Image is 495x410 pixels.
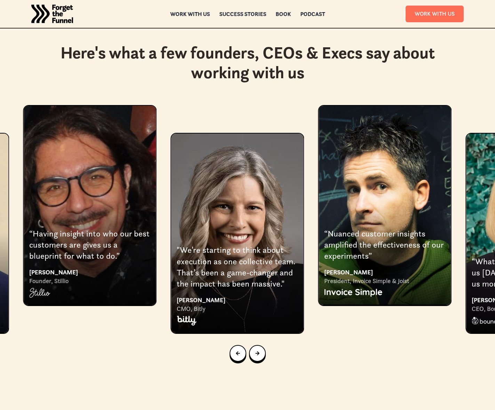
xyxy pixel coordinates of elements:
h2: Here's what a few founders, CEOs & Execs say about working with us [35,43,460,83]
a: Previous slide [230,345,246,362]
a: Podcast [300,11,325,16]
div: [PERSON_NAME] [177,295,298,305]
div: President, Invoice Simple & Joist [324,277,445,285]
div: Founder, Stillio [29,277,150,285]
a: Next slide [249,345,266,362]
a: Book [276,11,291,16]
div: 5 of 8 [170,105,304,333]
div: 4 of 8 [23,105,157,305]
div: "We’re starting to think about execution as one collective team. That’s been a game-changer and t... [177,244,298,290]
div: [PERSON_NAME] [29,267,150,277]
div: “Nuanced customer insights amplified the effectiveness of our experiments” [324,228,445,262]
div: 6 of 8 [318,105,452,305]
a: Work With Us [406,6,464,22]
a: Success Stories [219,11,266,16]
div: “Having insight into who our best customers are gives us a blueprint for what to do.” [29,228,150,262]
a: Work with us [170,11,210,16]
div: CMO, Bitly [177,305,298,313]
div: [PERSON_NAME] [324,267,445,277]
